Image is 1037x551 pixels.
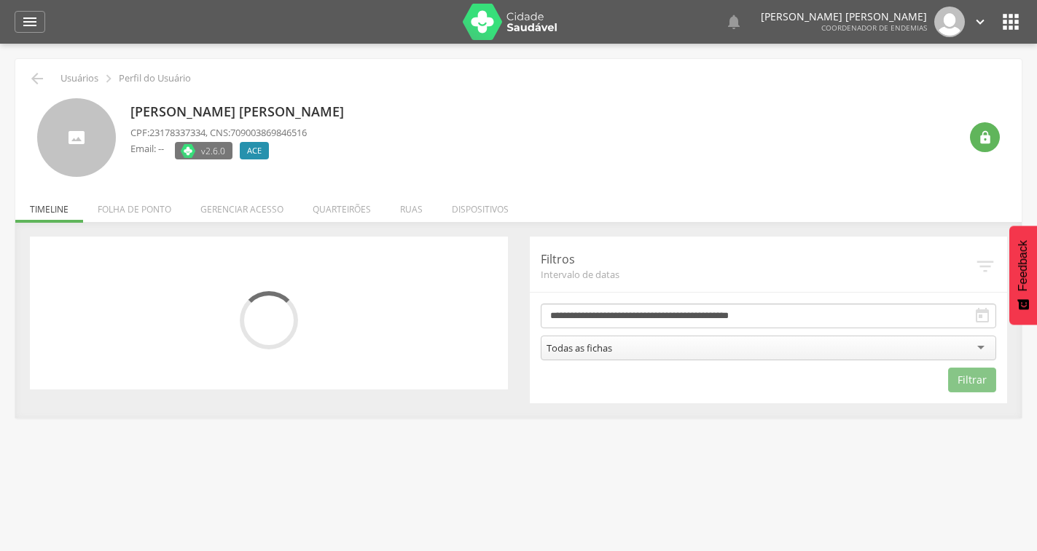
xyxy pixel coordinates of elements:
span: ACE [247,145,262,156]
i:  [101,71,117,87]
span: Coordenador de Endemias [821,23,927,33]
a:  [725,7,743,37]
p: Usuários [60,73,98,84]
i:  [978,130,993,145]
i:  [725,13,743,31]
a:  [15,11,45,33]
i: Voltar [28,70,46,87]
li: Quarteirões [298,189,386,223]
span: Feedback [1017,240,1030,291]
li: Ruas [386,189,437,223]
span: v2.6.0 [201,143,225,158]
button: Filtrar [948,368,996,392]
i:  [974,255,996,277]
button: Feedback - Mostrar pesquisa [1009,226,1037,325]
li: Folha de ponto [83,189,186,223]
span: Intervalo de datas [541,268,975,281]
i:  [999,10,1022,33]
p: Filtros [541,251,975,268]
p: [PERSON_NAME] [PERSON_NAME] [761,12,927,22]
div: Resetar senha [970,122,1000,152]
i:  [974,307,991,325]
span: 23178337334 [149,126,206,139]
span: 709003869846516 [230,126,307,139]
p: CPF: , CNS: [130,126,307,140]
li: Gerenciar acesso [186,189,298,223]
li: Dispositivos [437,189,523,223]
a:  [972,7,988,37]
p: Perfil do Usuário [119,73,191,84]
p: Email: -- [130,142,164,156]
label: Versão do aplicativo [175,142,232,159]
i:  [972,14,988,30]
i:  [21,13,39,31]
div: Todas as fichas [547,341,612,354]
p: [PERSON_NAME] [PERSON_NAME] [130,103,351,122]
